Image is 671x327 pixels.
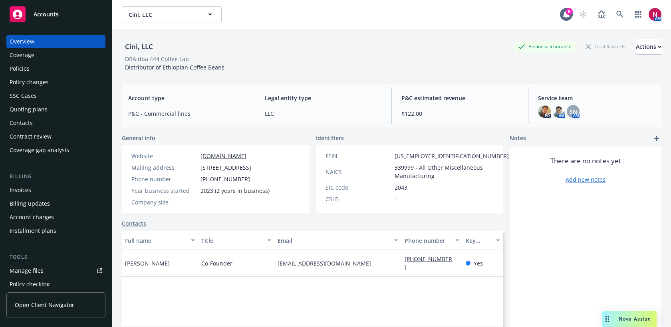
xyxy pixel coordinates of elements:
[128,94,245,102] span: Account type
[582,42,629,52] div: Total Rewards
[6,224,105,237] a: Installment plans
[201,175,250,183] span: [PHONE_NUMBER]
[122,6,222,22] button: Cini, LLC
[201,236,262,245] div: Title
[274,231,401,250] button: Email
[552,105,565,118] img: photo
[405,236,451,245] div: Phone number
[125,259,170,268] span: [PERSON_NAME]
[10,278,50,291] div: Policy checking
[326,195,391,203] div: CSLB
[401,231,463,250] button: Phone number
[6,197,105,210] a: Billing updates
[463,231,503,250] button: Key contact
[612,6,628,22] a: Search
[395,163,509,180] span: 339999 - All Other Miscellaneous Manufacturing
[10,130,52,143] div: Contract review
[550,156,621,166] span: There are no notes yet
[326,152,391,160] div: FEIN
[131,175,197,183] div: Phone number
[405,255,452,271] a: [PHONE_NUMBER]
[198,231,274,250] button: Title
[566,175,605,184] a: Add new notes
[466,236,491,245] div: Key contact
[594,6,609,22] a: Report a Bug
[395,195,397,203] span: -
[636,39,661,54] div: Actions
[10,211,54,224] div: Account charges
[570,107,577,116] span: SN
[6,117,105,129] a: Contacts
[6,3,105,26] a: Accounts
[6,76,105,89] a: Policy changes
[6,264,105,277] a: Manage files
[125,63,224,71] span: Distributor of Ethiopian Coffee Beans
[630,6,646,22] a: Switch app
[10,62,30,75] div: Policies
[6,62,105,75] a: Policies
[6,184,105,196] a: Invoices
[6,35,105,48] a: Overview
[602,311,657,327] button: Nova Assist
[201,152,246,160] a: [DOMAIN_NAME]
[602,311,612,327] div: Drag to move
[6,253,105,261] div: Tools
[6,49,105,61] a: Coverage
[10,103,48,116] div: Quoting plans
[278,260,377,267] a: [EMAIL_ADDRESS][DOMAIN_NAME]
[201,259,232,268] span: Co-Founder
[122,231,198,250] button: Full name
[514,42,576,52] div: Business Insurance
[10,197,50,210] div: Billing updates
[6,103,105,116] a: Quoting plans
[131,163,197,172] div: Mailing address
[129,10,198,19] span: Cini, LLC
[125,55,189,63] div: DBA: dba 444 Coffee Lab
[131,152,197,160] div: Website
[10,49,34,61] div: Coverage
[125,236,186,245] div: Full name
[10,144,69,157] div: Coverage gap analysis
[34,11,59,18] span: Accounts
[122,219,146,228] a: Contacts
[10,184,31,196] div: Invoices
[510,134,526,143] span: Notes
[649,8,661,21] img: photo
[6,130,105,143] a: Contract review
[131,186,197,195] div: Year business started
[10,117,33,129] div: Contacts
[6,144,105,157] a: Coverage gap analysis
[122,134,155,142] span: General info
[395,152,509,160] span: [US_EMPLOYER_IDENTIFICATION_NUMBER]
[128,109,245,118] span: P&C - Commercial lines
[265,94,382,102] span: Legal entity type
[6,278,105,291] a: Policy checking
[6,89,105,102] a: SSC Cases
[10,224,56,237] div: Installment plans
[201,163,251,172] span: [STREET_ADDRESS]
[395,183,407,192] span: 2043
[474,259,483,268] span: Yes
[6,211,105,224] a: Account charges
[10,35,34,48] div: Overview
[538,94,655,102] span: Service team
[201,186,270,195] span: 2023 (2 years in business)
[575,6,591,22] a: Start snowing
[6,172,105,180] div: Billing
[538,105,551,118] img: photo
[131,198,197,206] div: Company size
[122,42,156,52] div: Cini, LLC
[265,109,382,118] span: LLC
[652,134,661,143] a: add
[10,89,37,102] div: SSC Cases
[201,198,202,206] span: -
[401,94,518,102] span: P&C estimated revenue
[278,236,389,245] div: Email
[316,134,344,142] span: Identifiers
[10,264,44,277] div: Manage files
[619,315,650,322] span: Nova Assist
[10,76,49,89] div: Policy changes
[636,39,661,55] button: Actions
[566,7,573,14] div: 9
[15,301,74,309] span: Open Client Navigator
